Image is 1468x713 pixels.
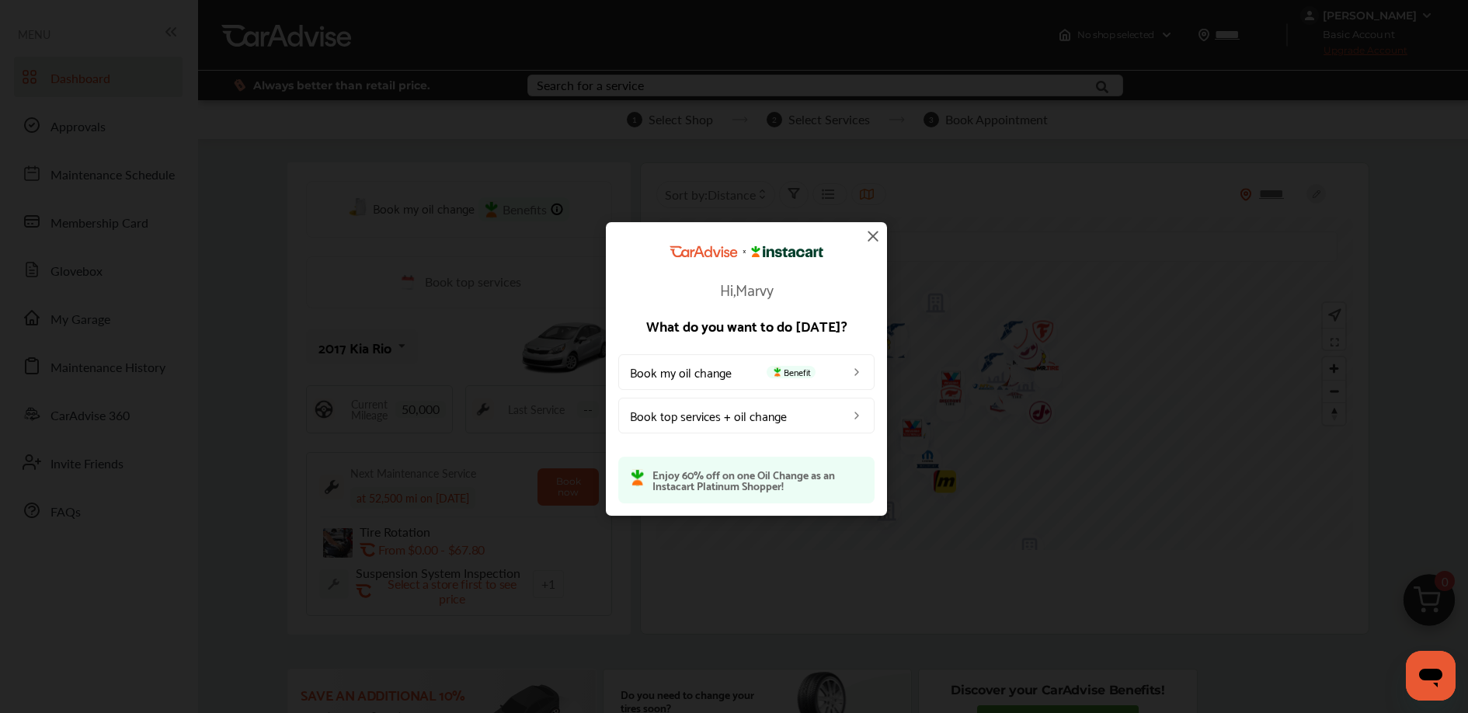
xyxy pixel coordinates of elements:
[618,318,875,332] p: What do you want to do [DATE]?
[618,354,875,390] a: Book my oil changeBenefit
[618,281,875,297] p: Hi, Marvy
[851,366,863,378] img: left_arrow_icon.0f472efe.svg
[631,469,645,486] img: instacart-icon.73bd83c2.svg
[670,245,823,258] img: CarAdvise Instacart Logo
[851,409,863,422] img: left_arrow_icon.0f472efe.svg
[618,398,875,433] a: Book top services + oil change
[1406,651,1456,701] iframe: Button to launch messaging window
[652,469,862,491] p: Enjoy 60% off on one Oil Change as an Instacart Platinum Shopper!
[767,366,816,378] span: Benefit
[864,227,882,245] img: close-icon.a004319c.svg
[771,367,784,377] img: instacart-icon.73bd83c2.svg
